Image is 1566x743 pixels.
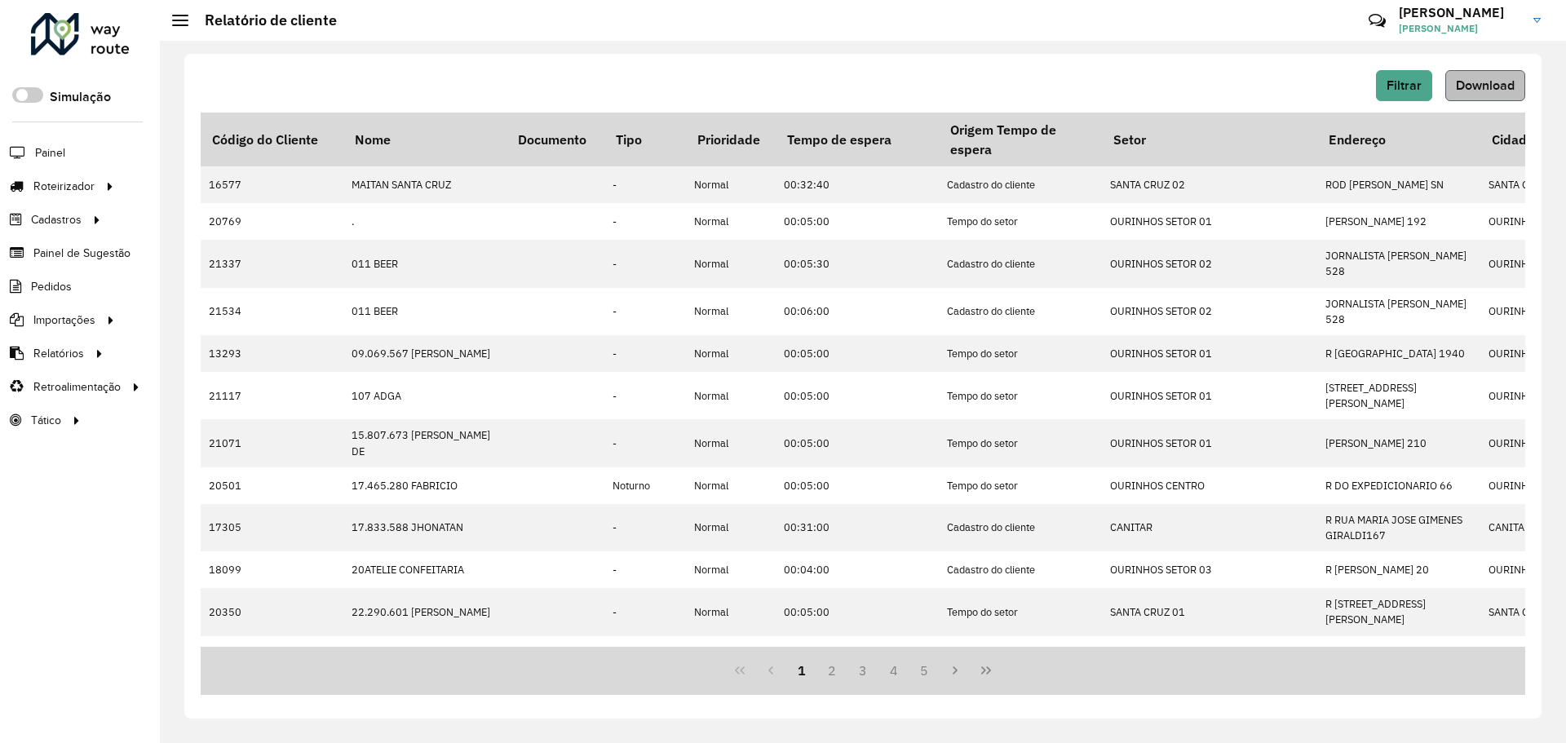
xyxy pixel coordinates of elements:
[686,203,776,240] td: Normal
[686,166,776,203] td: Normal
[1317,551,1480,588] td: R [PERSON_NAME] 20
[1317,288,1480,335] td: JORNALISTA [PERSON_NAME] 528
[776,203,939,240] td: 00:05:00
[1317,504,1480,551] td: R RUA MARIA JOSE GIMENES GIRALDI167
[343,372,507,419] td: 107 ADGA
[939,551,1102,588] td: Cadastro do cliente
[939,588,1102,635] td: Tempo do setor
[1102,240,1317,287] td: OURINHOS SETOR 02
[776,504,939,551] td: 00:31:00
[1399,21,1521,36] span: [PERSON_NAME]
[909,655,940,686] button: 5
[1102,166,1317,203] td: SANTA CRUZ 02
[1102,113,1317,166] th: Setor
[33,312,95,329] span: Importações
[604,551,686,588] td: -
[35,144,65,161] span: Painel
[33,178,95,195] span: Roteirizador
[604,335,686,372] td: -
[604,113,686,166] th: Tipo
[939,203,1102,240] td: Tempo do setor
[201,203,343,240] td: 20769
[686,504,776,551] td: Normal
[604,166,686,203] td: -
[939,240,1102,287] td: Cadastro do cliente
[31,211,82,228] span: Cadastros
[343,588,507,635] td: 22.290.601 [PERSON_NAME]
[776,166,939,203] td: 00:32:40
[939,467,1102,504] td: Tempo do setor
[686,588,776,635] td: Normal
[343,240,507,287] td: 011 BEER
[776,335,939,372] td: 00:05:00
[201,551,343,588] td: 18099
[1317,335,1480,372] td: R [GEOGRAPHIC_DATA] 1940
[507,113,604,166] th: Documento
[201,335,343,372] td: 13293
[604,372,686,419] td: -
[31,278,72,295] span: Pedidos
[50,87,111,107] label: Simulação
[604,203,686,240] td: -
[33,378,121,396] span: Retroalimentação
[1387,78,1422,92] span: Filtrar
[1102,588,1317,635] td: SANTA CRUZ 01
[686,240,776,287] td: Normal
[1317,166,1480,203] td: ROD [PERSON_NAME] SN
[1317,419,1480,467] td: [PERSON_NAME] 210
[686,467,776,504] td: Normal
[686,335,776,372] td: Normal
[939,335,1102,372] td: Tempo do setor
[343,113,507,166] th: Nome
[1445,70,1525,101] button: Download
[201,504,343,551] td: 17305
[343,288,507,335] td: 011 BEER
[343,636,507,683] td: 24 HORAS
[686,372,776,419] td: Normal
[776,636,939,683] td: 00:05:00
[188,11,337,29] h2: Relatório de cliente
[1399,5,1521,20] h3: [PERSON_NAME]
[1102,504,1317,551] td: CANITAR
[1317,113,1480,166] th: Endereço
[33,345,84,362] span: Relatórios
[33,245,130,262] span: Painel de Sugestão
[604,504,686,551] td: -
[343,335,507,372] td: 09.069.567 [PERSON_NAME]
[201,113,343,166] th: Código do Cliente
[940,655,971,686] button: Next Page
[604,588,686,635] td: -
[201,372,343,419] td: 21117
[939,504,1102,551] td: Cadastro do cliente
[604,467,686,504] td: Noturno
[1456,78,1515,92] span: Download
[686,419,776,467] td: Normal
[201,240,343,287] td: 21337
[686,551,776,588] td: Normal
[776,588,939,635] td: 00:05:00
[878,655,909,686] button: 4
[939,636,1102,683] td: Tempo do setor
[686,636,776,683] td: Normal
[1102,203,1317,240] td: OURINHOS SETOR 01
[939,166,1102,203] td: Cadastro do cliente
[939,419,1102,467] td: Tempo do setor
[1317,372,1480,419] td: [STREET_ADDRESS][PERSON_NAME]
[1102,335,1317,372] td: OURINHOS SETOR 01
[604,288,686,335] td: -
[776,113,939,166] th: Tempo de espera
[686,288,776,335] td: Normal
[776,372,939,419] td: 00:05:00
[1102,288,1317,335] td: OURINHOS SETOR 02
[201,419,343,467] td: 21071
[1102,372,1317,419] td: OURINHOS SETOR 01
[776,240,939,287] td: 00:05:30
[1102,636,1317,683] td: SANTA CRUZ 02
[1317,636,1480,683] td: [STREET_ADDRESS][PERSON_NAME]
[343,467,507,504] td: 17.465.280 FABRICIO
[686,113,776,166] th: Prioridade
[604,419,686,467] td: -
[786,655,817,686] button: 1
[1317,588,1480,635] td: R [STREET_ADDRESS][PERSON_NAME]
[776,467,939,504] td: 00:05:00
